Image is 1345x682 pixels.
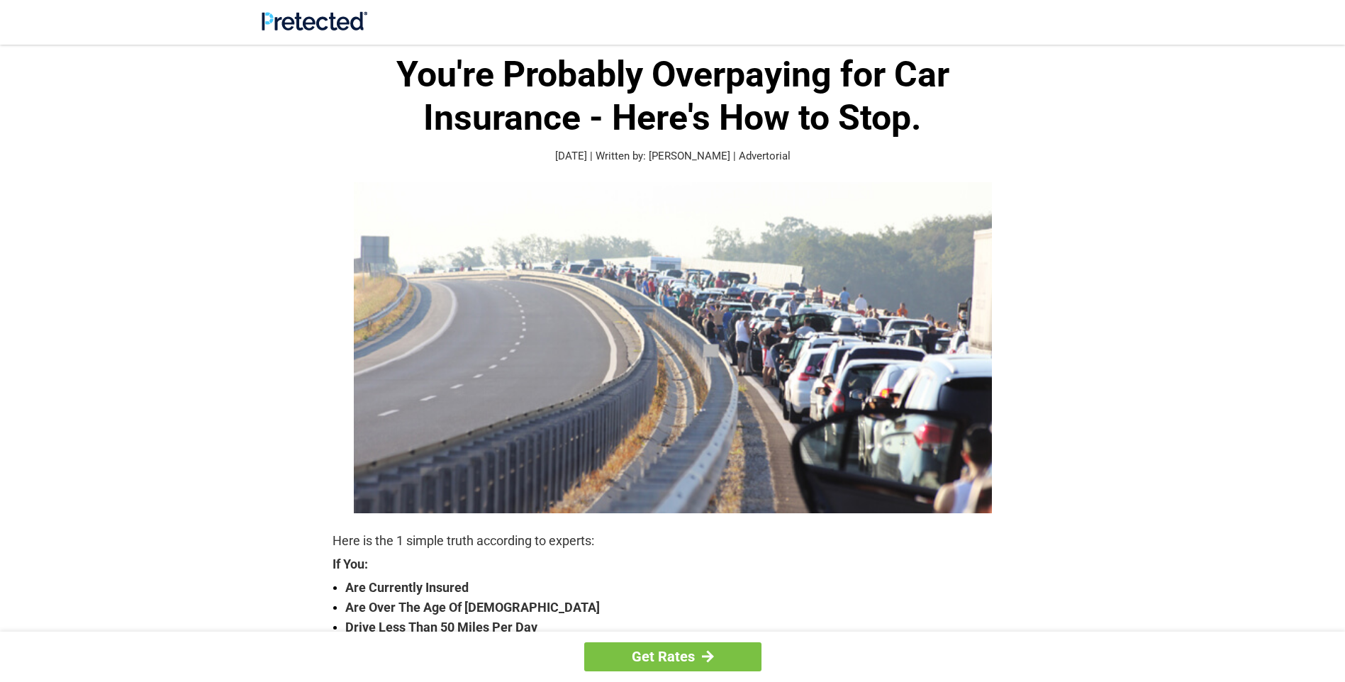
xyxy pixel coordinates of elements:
p: [DATE] | Written by: [PERSON_NAME] | Advertorial [333,148,1013,164]
strong: If You: [333,558,1013,571]
a: Get Rates [584,642,761,671]
strong: Are Currently Insured [345,578,1013,598]
h1: You're Probably Overpaying for Car Insurance - Here's How to Stop. [333,53,1013,140]
img: Site Logo [262,11,367,30]
p: Here is the 1 simple truth according to experts: [333,531,1013,551]
a: Site Logo [262,20,367,33]
strong: Drive Less Than 50 Miles Per Day [345,617,1013,637]
strong: Are Over The Age Of [DEMOGRAPHIC_DATA] [345,598,1013,617]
